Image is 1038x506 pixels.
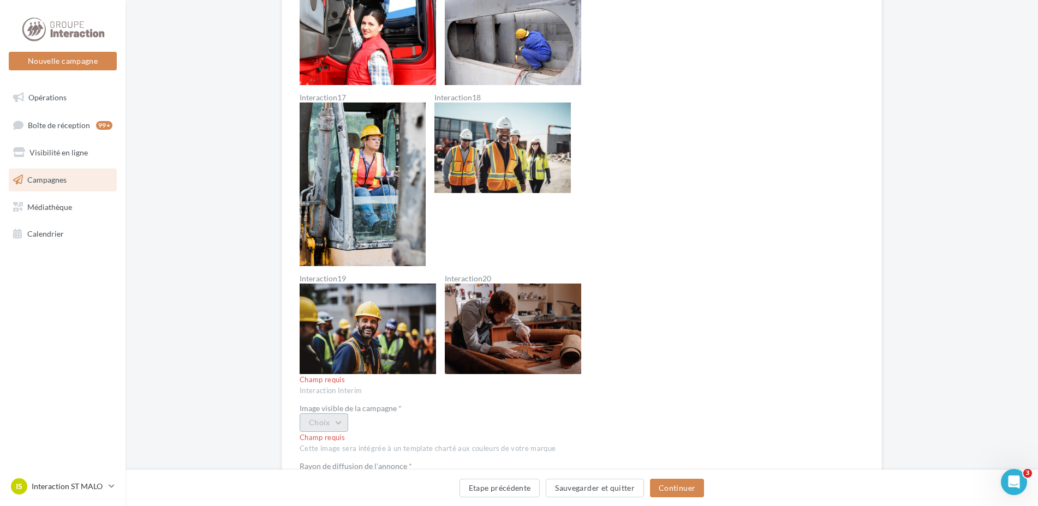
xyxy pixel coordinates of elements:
[434,94,571,101] label: Interaction18
[7,86,119,109] a: Opérations
[300,444,627,454] div: Cette image sera intégrée à un template charté aux couleurs de votre marque
[29,148,88,157] span: Visibilité en ligne
[1023,469,1032,478] span: 3
[300,386,627,396] div: Interaction Interim
[546,479,644,497] button: Sauvegarder et quitter
[445,275,581,282] label: Interaction20
[7,222,119,245] a: Calendrier
[27,229,64,238] span: Calendrier
[9,476,117,497] a: IS Interaction ST MALO
[434,103,571,194] img: Interaction18
[300,103,426,266] img: Interaction17
[7,141,119,164] a: Visibilité en ligne
[300,413,348,432] button: Choix
[300,433,627,443] div: Champ requis
[27,175,67,184] span: Campagnes
[28,93,67,102] span: Opérations
[1001,469,1027,495] iframe: Intercom live chat
[300,284,436,375] img: Interaction19
[650,479,704,497] button: Continuer
[460,479,540,497] button: Etape précédente
[32,481,104,492] p: Interaction ST MALO
[96,121,112,130] div: 99+
[27,202,72,211] span: Médiathèque
[7,113,119,137] a: Boîte de réception99+
[300,375,627,385] div: Champ requis
[300,405,627,412] div: Image visible de la campagne *
[16,481,22,492] span: IS
[300,94,426,101] label: Interaction17
[7,196,119,219] a: Médiathèque
[9,52,117,70] button: Nouvelle campagne
[7,168,119,191] a: Campagnes
[28,120,90,129] span: Boîte de réception
[300,462,627,470] div: Rayon de diffusion de l'annonce *
[445,284,581,375] img: Interaction20
[300,275,436,282] label: Interaction19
